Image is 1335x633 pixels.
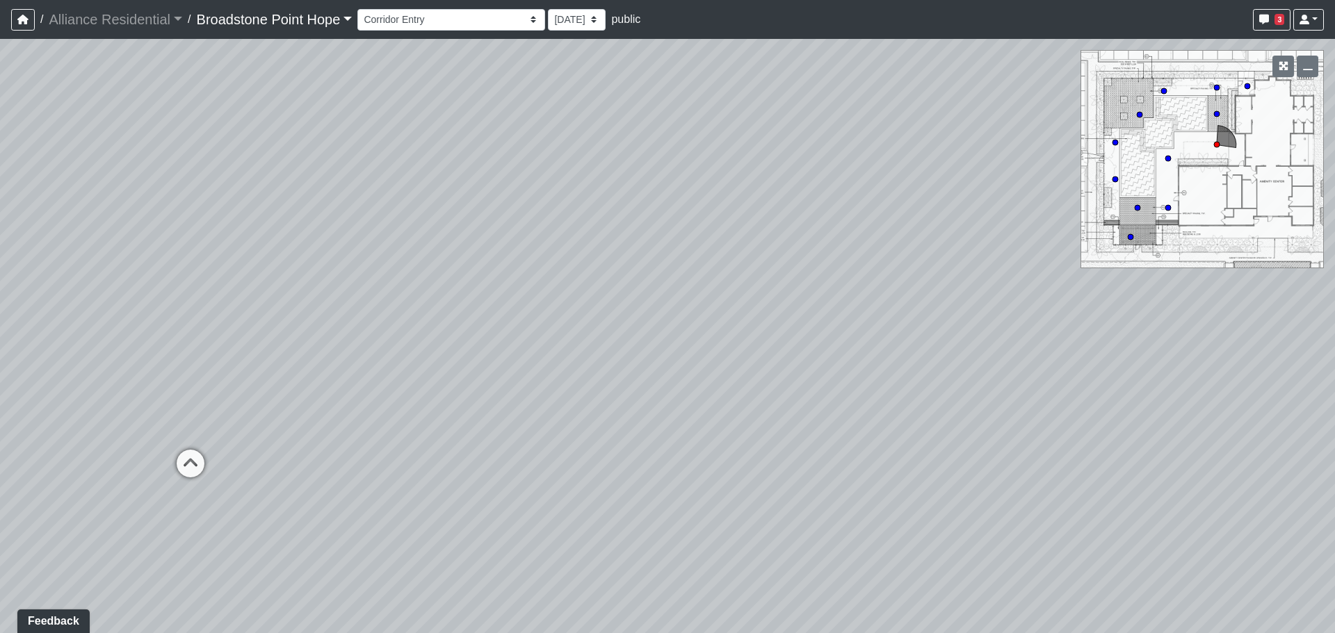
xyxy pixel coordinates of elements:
[49,6,182,33] a: Alliance Residential
[1275,14,1284,25] span: 3
[10,605,92,633] iframe: Ybug feedback widget
[197,6,353,33] a: Broadstone Point Hope
[1253,9,1290,31] button: 3
[611,13,640,25] span: public
[35,6,49,33] span: /
[182,6,196,33] span: /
